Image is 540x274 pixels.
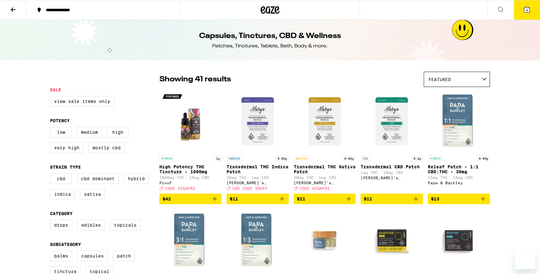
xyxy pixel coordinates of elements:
[165,186,195,190] span: CODE HIGHFRI
[294,181,356,185] div: [PERSON_NAME]'s Medicinals
[88,142,125,153] label: Mostly CBD
[361,90,423,194] a: Open page for Transdermal CBD Patch from Mary's Medicinals
[294,164,356,174] p: Transdermal THC Sativa Patch
[294,175,356,180] p: 20mg THC: 1mg CBD
[428,90,490,152] img: Papa & Barkley - Releaf Patch - 1:1 CBD:THC - 30mg
[199,31,341,41] h1: Capsules, Tinctures, CBD & Wellness
[227,175,289,180] p: 20mg THC: 1mg CBD
[227,90,289,152] img: Mary's Medicinals - Transdermal THC Indica Patch
[361,209,423,272] img: LEVEL - Hashtab: Indica - 25mg
[77,220,105,230] label: Edibles
[361,156,370,161] p: CBD
[361,90,423,152] img: Mary's Medicinals - Transdermal CBD Patch
[428,175,490,180] p: 15mg THC: 15mg CBD
[276,156,289,161] p: 0.02g
[294,90,356,194] a: Open page for Transdermal THC Sativa Patch from Mary's Medicinals
[232,186,267,190] span: USE CODE 35OFF
[428,90,490,194] a: Open page for Releaf Patch - 1:1 CBD:THC - 30mg from Papa & Barkley
[107,127,129,137] label: High
[162,196,171,201] span: $42
[515,249,535,269] iframe: Button to launch messaging window
[227,181,289,185] div: [PERSON_NAME]'s Medicinals
[428,209,490,272] img: LEVEL - ProTab: Indica - 25mg
[50,251,72,261] label: Balms
[227,90,289,194] a: Open page for Transdermal THC Indica Patch from Mary's Medicinals
[227,194,289,204] button: Add to bag
[214,156,222,161] p: 1g
[159,175,222,180] p: 1000mg THC: 10mg CBD
[159,194,222,204] button: Add to bag
[361,164,423,169] p: Transdermal CBD Patch
[80,189,105,199] label: Sativa
[477,156,490,161] p: 0.03g
[159,90,222,194] a: Open page for High Potency THC Tincture - 1000mg from Proof
[212,43,328,50] div: Patches, Tinctures, Tablets, Bath, Body & more.
[50,142,83,153] label: Very High
[428,181,490,185] div: Papa & Barkley
[159,209,222,272] img: Papa & Barkley - Releaf Patch - 3:1 CBD:THC - 30mg
[428,164,490,174] p: Releaf Patch - 1:1 CBD:THC - 30mg
[159,164,222,174] p: High Potency THC Tincture - 1000mg
[50,87,61,92] legend: Sale
[294,194,356,204] button: Add to bag
[514,0,540,20] button: 4
[50,242,81,247] legend: Subcategory
[294,90,356,152] img: Mary's Medicinals - Transdermal THC Sativa Patch
[124,173,149,184] label: Hybrid
[227,156,242,161] p: INDICA
[431,196,439,201] span: $13
[50,220,72,230] label: Drops
[227,209,289,272] img: Papa & Barkley - THC-Rich 1:3 Releaf Patch
[428,194,490,204] button: Add to bag
[159,181,222,185] div: Proof
[230,196,238,201] span: $11
[50,165,81,170] legend: Strain Type
[50,127,72,137] label: Low
[50,118,70,123] legend: Potency
[227,164,289,174] p: Transdermal THC Indica Patch
[110,220,141,230] label: Topicals
[50,173,72,184] label: CBD
[77,127,102,137] label: Medium
[428,156,443,161] p: HYBRID
[342,156,356,161] p: 0.02g
[428,77,451,82] span: Featured
[361,171,423,175] p: 1mg THC: 10mg CBD
[364,196,372,201] span: $11
[294,209,356,272] img: Papa & Barkley - 1:3 CBD:THC Releaf Balm (15ml) - 120mg
[50,211,72,216] legend: Category
[159,74,231,85] p: Showing 41 results
[526,8,528,12] span: 4
[361,176,423,180] div: [PERSON_NAME]'s Medicinals
[159,90,222,152] img: Proof - High Potency THC Tincture - 1000mg
[50,96,114,107] label: View Sale Items Only
[361,194,423,204] button: Add to bag
[50,189,75,199] label: Indica
[412,156,423,161] p: 0.2g
[294,156,309,161] p: SATIVA
[77,251,108,261] label: Capsules
[300,186,330,190] span: CODE HIGHFRI
[113,251,135,261] label: Patch
[297,196,305,201] span: $11
[159,156,174,161] p: HYBRID
[77,173,119,184] label: CBD Dominant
